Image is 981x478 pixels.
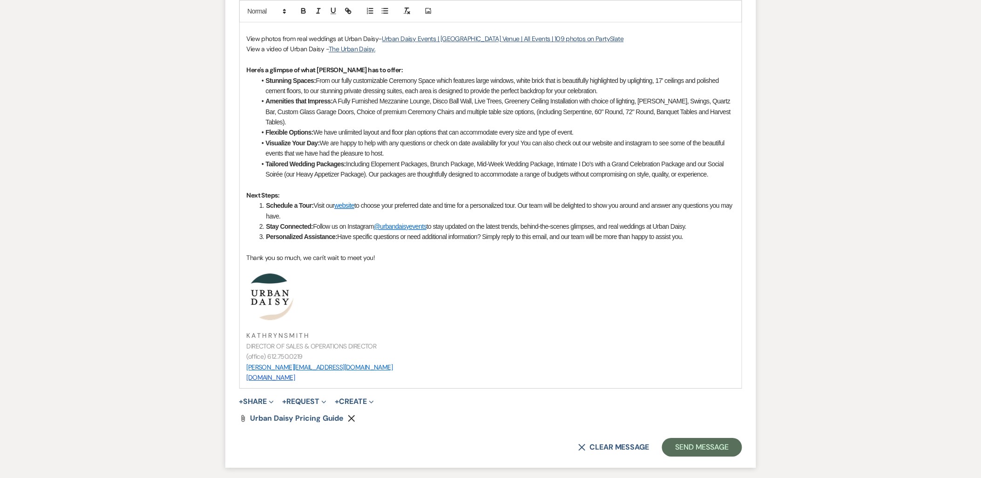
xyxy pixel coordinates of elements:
button: Send Message [662,438,742,457]
strong: Amenities that Impress: [266,97,333,105]
strong: Next Steps: [247,191,280,199]
strong: Tailored Wedding Packages: [266,160,346,168]
button: Request [282,398,326,405]
strong: Schedule a Tour: [266,202,314,209]
span: View photos from real weddings at Urban Daisy- [247,34,382,43]
a: [PERSON_NAME][EMAIL_ADDRESS][DOMAIN_NAME] [247,363,393,371]
a: [DOMAIN_NAME] [247,373,295,382]
li: Follow us on Instagram to stay updated on the latest trends, behind-the-scenes glimpses, and real... [257,221,735,232]
a: Urban Daisy Pricing Guide [250,415,344,422]
li: Including Elopement Packages, Brunch Package, Mid-Week Wedding Package, Intimate I Do's with a Gr... [256,159,735,180]
span: + [335,398,339,405]
span: View a video of Urban Daisy - [247,45,329,53]
li: We have unlimited layout and floor plan options that can accommodate every size and type of event. [256,127,735,137]
a: @urbandaisyevents [374,223,426,230]
strong: Here's a glimpse of what [PERSON_NAME] has to offer: [247,66,403,74]
strong: Flexible Options: [266,129,314,136]
a: The Urban Daisy. [329,45,375,53]
button: Clear message [578,444,649,451]
button: Share [239,398,274,405]
span: + [239,398,244,405]
span: + [282,398,286,405]
p: Thank you so much, we can't wait to meet you! [247,253,735,263]
a: website [334,202,354,209]
strong: Personalized Assistance: [266,233,338,240]
span: DIRECTOR OF SALES & OPERATIONS DIRECTOR [247,342,377,350]
li: From our fully customizable Ceremony Space which features large windows, white brick that is beau... [256,75,735,96]
strong: Stunning Spaces: [266,77,316,84]
li: We are happy to help with any questions or check on date availability for you! You can also check... [256,138,735,159]
li: Visit our to choose your preferred date and time for a personalized tour. Our team will be deligh... [257,200,735,221]
strong: Stay Connected: [266,223,313,230]
button: Create [335,398,373,405]
span: Urban Daisy Pricing Guide [250,413,344,423]
a: Urban Daisy Events | [GEOGRAPHIC_DATA] Venue | All Events | 109 photos on PartySlate [382,34,624,43]
li: Have specific questions or need additional information? Simply reply to this email, and our team ... [257,232,735,242]
span: K A T H R Y N S M I T H [247,331,309,340]
span: (office) 612.750.0219 [247,352,303,361]
li: A Fully Furnished Mezzanine Lounge, Disco Ball Wall, Live Trees, Greenery Ceiling Installation wi... [256,96,735,127]
strong: Visualize Your Day: [266,139,320,147]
